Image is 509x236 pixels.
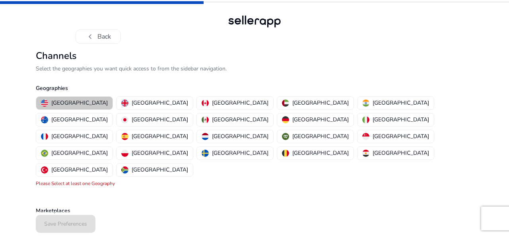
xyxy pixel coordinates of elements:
p: [GEOGRAPHIC_DATA] [212,132,268,140]
img: es.svg [121,133,128,140]
p: [GEOGRAPHIC_DATA] [132,149,188,157]
h2: Channels [36,50,473,62]
img: it.svg [362,116,369,123]
p: [GEOGRAPHIC_DATA] [292,99,349,107]
img: mx.svg [202,116,209,123]
p: [GEOGRAPHIC_DATA] [132,166,188,174]
p: [GEOGRAPHIC_DATA] [292,149,349,157]
p: [GEOGRAPHIC_DATA] [373,149,429,157]
img: eg.svg [362,150,369,157]
mat-error: Please Select at least one Geography [36,180,115,187]
img: jp.svg [121,116,128,123]
img: au.svg [41,116,48,123]
p: [GEOGRAPHIC_DATA] [373,99,429,107]
img: ae.svg [282,99,289,107]
p: [GEOGRAPHIC_DATA] [212,149,268,157]
span: chevron_left [85,32,95,41]
img: be.svg [282,150,289,157]
p: [GEOGRAPHIC_DATA] [292,115,349,124]
p: Geographies [36,84,473,92]
img: de.svg [282,116,289,123]
img: br.svg [41,150,48,157]
img: pl.svg [121,150,128,157]
p: [GEOGRAPHIC_DATA] [132,132,188,140]
p: [GEOGRAPHIC_DATA] [132,115,188,124]
p: [GEOGRAPHIC_DATA] [51,166,108,174]
p: [GEOGRAPHIC_DATA] [132,99,188,107]
p: [GEOGRAPHIC_DATA] [51,99,108,107]
button: chevron_leftBack [76,29,121,44]
p: [GEOGRAPHIC_DATA] [373,132,429,140]
img: ca.svg [202,99,209,107]
img: fr.svg [41,133,48,140]
p: [GEOGRAPHIC_DATA] [51,115,108,124]
p: [GEOGRAPHIC_DATA] [51,132,108,140]
p: Select the geographies you want quick access to from the sidebar navigation. [36,64,473,73]
p: [GEOGRAPHIC_DATA] [212,115,268,124]
p: [GEOGRAPHIC_DATA] [292,132,349,140]
img: us.svg [41,99,48,107]
p: [GEOGRAPHIC_DATA] [373,115,429,124]
img: uk.svg [121,99,128,107]
img: se.svg [202,150,209,157]
img: sa.svg [282,133,289,140]
img: sg.svg [362,133,369,140]
p: [GEOGRAPHIC_DATA] [212,99,268,107]
img: za.svg [121,166,128,174]
img: tr.svg [41,166,48,174]
p: [GEOGRAPHIC_DATA] [51,149,108,157]
img: in.svg [362,99,369,107]
img: nl.svg [202,133,209,140]
p: Marketplaces [36,207,473,215]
